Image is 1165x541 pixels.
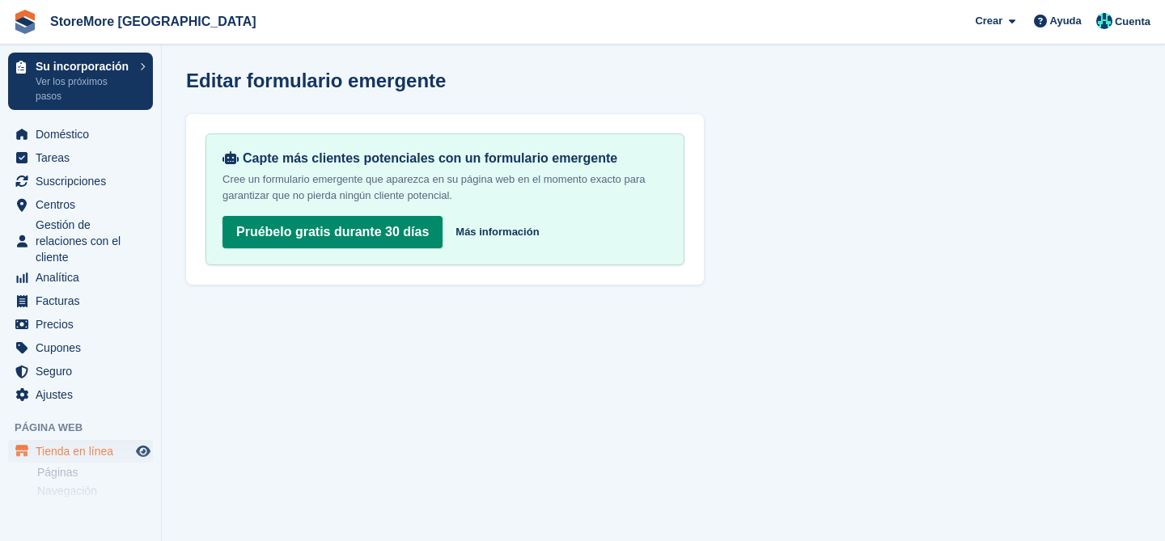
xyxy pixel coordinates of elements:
img: Maria Vela Padilla [1096,13,1112,29]
a: menu [8,336,153,359]
p: Ver los próximos pasos [36,74,132,104]
span: Precios [36,313,133,336]
a: menu [8,123,153,146]
p: Cree un formulario emergente que aparezca en su página web en el momento exacto para garantizar q... [222,171,667,204]
span: Seguro [36,360,133,383]
a: menu [8,383,153,406]
a: StoreMore [GEOGRAPHIC_DATA] [44,8,263,35]
span: Tienda en línea [36,440,133,463]
a: Vista previa de la tienda [133,442,153,461]
span: Página web [15,420,161,436]
span: Facturas [36,290,133,312]
span: Suscripciones [36,170,133,192]
a: Más información [455,224,539,240]
p: Su incorporación [36,61,132,72]
a: menu [8,266,153,289]
h1: Editar formulario emergente [186,70,446,91]
a: menu [8,146,153,169]
a: menu [8,193,153,216]
div: Capte más clientes potenciales con un formulario emergente [222,150,667,167]
a: menu [8,360,153,383]
span: Doméstico [36,123,133,146]
span: Tareas [36,146,133,169]
span: Analítica [36,266,133,289]
span: Crear [975,13,1002,29]
span: Cuenta [1115,14,1150,30]
span: Gestión de relaciones con el cliente [36,217,133,265]
a: menu [8,170,153,192]
a: menu [8,217,153,265]
span: Cupones [36,336,133,359]
a: Su incorporación Ver los próximos pasos [8,53,153,110]
a: Páginas [37,465,153,480]
a: Pruébelo gratis durante 30 días [222,216,443,248]
a: Navegación [37,484,153,499]
img: stora-icon-8386f47178a22dfd0bd8f6a31ec36ba5ce8667c1dd55bd0f319d3a0aa187defe.svg [13,10,37,34]
span: Ayuda [1050,13,1082,29]
a: menu [8,290,153,312]
a: Barra de información [37,502,153,518]
span: Centros [36,193,133,216]
span: Ajustes [36,383,133,406]
a: menú [8,440,153,463]
a: menu [8,313,153,336]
